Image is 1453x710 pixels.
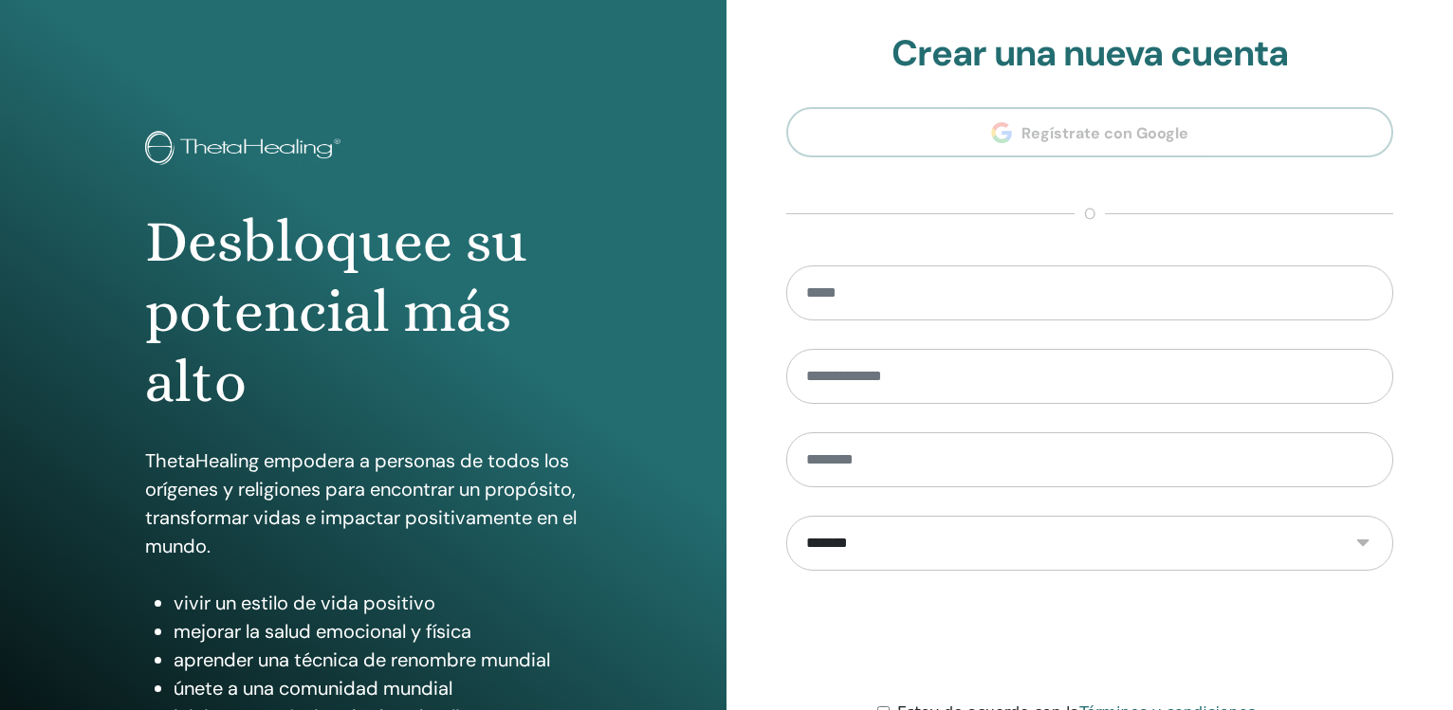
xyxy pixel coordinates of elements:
[174,589,582,617] li: vivir un estilo de vida positivo
[174,617,582,646] li: mejorar la salud emocional y física
[145,446,582,560] p: ThetaHealing empodera a personas de todos los orígenes y religiones para encontrar un propósito, ...
[145,207,582,418] h1: Desbloquee su potencial más alto
[174,646,582,674] li: aprender una técnica de renombre mundial
[946,599,1234,673] iframe: reCAPTCHA
[174,674,582,702] li: únete a una comunidad mundial
[786,32,1393,76] h2: Crear una nueva cuenta
[1075,203,1105,226] span: o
